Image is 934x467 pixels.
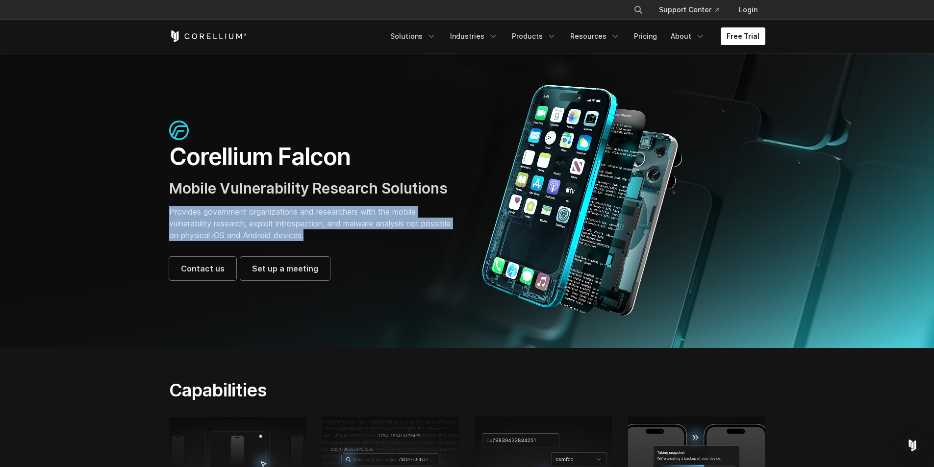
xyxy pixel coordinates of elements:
a: Solutions [384,27,442,45]
span: Set up a meeting [252,263,318,274]
p: Provides government organizations and researchers with the mobile vulnerability research, exploit... [169,206,457,241]
a: Resources [564,27,626,45]
h1: Corellium Falcon [169,142,457,172]
a: About [665,27,711,45]
div: Open Intercom Messenger [901,434,924,457]
a: Login [731,1,765,19]
span: Contact us [181,263,225,274]
a: Corellium Home [169,30,247,42]
img: falcon-icon [169,121,189,140]
span: Mobile Vulnerability Research Solutions [169,179,448,197]
button: Search [630,1,647,19]
div: Navigation Menu [622,1,765,19]
a: Free Trial [721,27,765,45]
a: Industries [444,27,504,45]
a: Pricing [628,27,663,45]
h2: Capabilities [169,379,560,401]
a: Support Center [651,1,727,19]
div: Navigation Menu [384,27,765,45]
a: Products [506,27,562,45]
a: Set up a meeting [240,257,330,280]
a: Contact us [169,257,236,280]
img: Corellium_Falcon Hero 1 [477,84,688,317]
